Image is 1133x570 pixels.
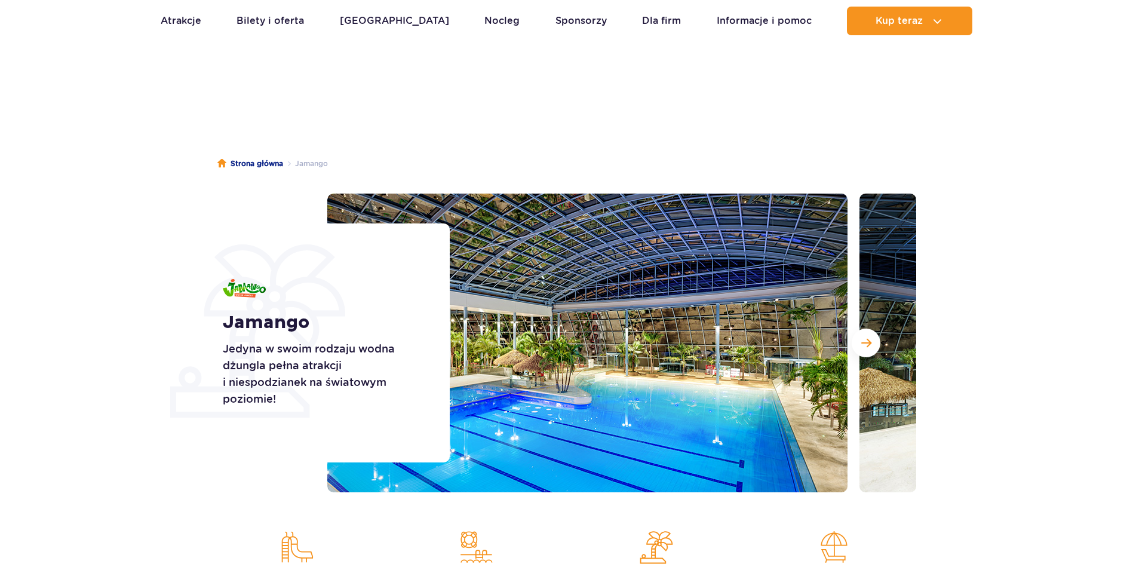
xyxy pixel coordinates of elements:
a: Atrakcje [161,7,201,35]
h1: Jamango [223,312,423,333]
button: Kup teraz [847,7,972,35]
a: Strona główna [217,158,283,170]
a: [GEOGRAPHIC_DATA] [340,7,449,35]
a: Nocleg [484,7,520,35]
a: Sponsorzy [555,7,607,35]
li: Jamango [283,158,328,170]
a: Dla firm [642,7,681,35]
p: Jedyna w swoim rodzaju wodna dżungla pełna atrakcji i niespodzianek na światowym poziomie! [223,341,423,407]
button: Następny slajd [852,329,880,357]
img: Jamango [223,279,266,298]
a: Bilety i oferta [237,7,304,35]
span: Kup teraz [876,16,923,26]
a: Informacje i pomoc [717,7,812,35]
